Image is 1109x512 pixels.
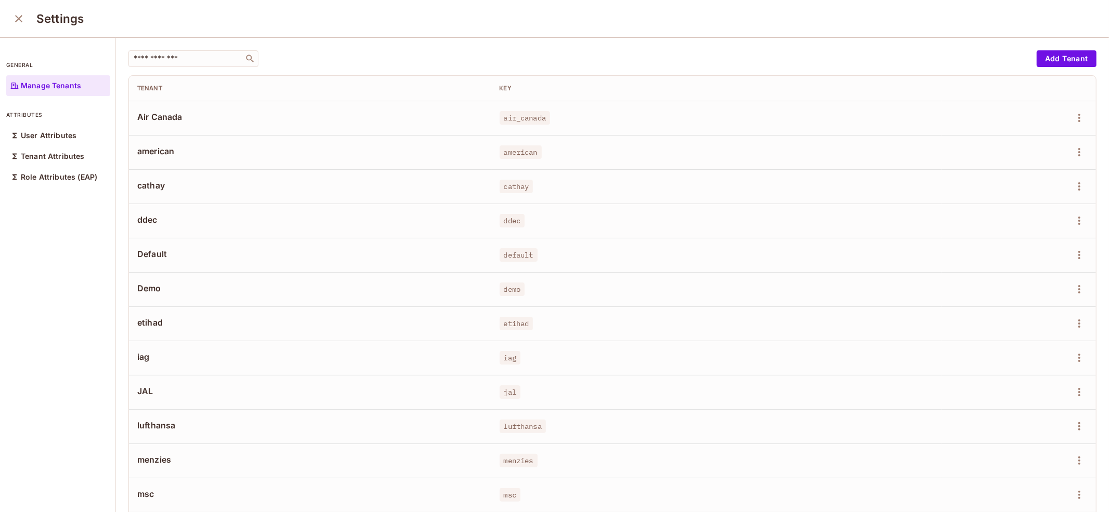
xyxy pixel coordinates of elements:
[137,180,483,191] span: cathay
[500,454,538,467] span: menzies
[8,8,29,29] button: close
[500,351,520,365] span: iag
[500,488,520,502] span: msc
[500,420,546,433] span: lufthansa
[36,11,84,26] h3: Settings
[137,111,483,123] span: Air Canada
[500,145,542,159] span: american
[21,82,81,90] p: Manage Tenants
[137,317,483,328] span: etihad
[137,282,483,294] span: Demo
[137,84,483,92] div: Tenant
[137,351,483,362] span: iag
[137,385,483,397] span: JAL
[500,111,551,125] span: air_canada
[137,145,483,157] span: american
[21,152,85,160] p: Tenant Attributes
[1037,50,1097,67] button: Add Tenant
[500,248,538,262] span: default
[137,488,483,500] span: msc
[21,131,76,140] p: User Attributes
[137,214,483,225] span: ddec
[500,84,933,92] div: Key
[137,420,483,431] span: lufthansa
[500,385,520,399] span: jal
[500,282,525,296] span: demo
[500,180,533,193] span: cathay
[6,111,110,119] p: attributes
[6,61,110,69] p: general
[137,248,483,260] span: Default
[21,173,97,181] p: Role Attributes (EAP)
[137,454,483,465] span: menzies
[500,317,533,330] span: etihad
[500,214,525,227] span: ddec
